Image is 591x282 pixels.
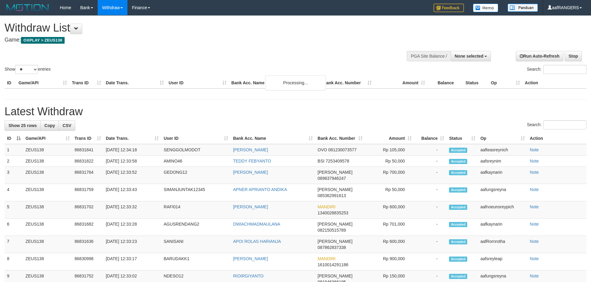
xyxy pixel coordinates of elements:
[23,253,72,270] td: ZEUS138
[414,184,447,201] td: -
[530,274,539,278] a: Note
[103,167,161,184] td: [DATE] 12:33:52
[103,236,161,253] td: [DATE] 12:33:23
[318,204,336,209] span: MANDIRI
[161,236,231,253] td: SANISANI
[265,75,326,90] div: Processing...
[161,184,231,201] td: SIMANJUNTAK12345
[365,167,414,184] td: Rp 700,000
[407,51,451,61] div: PGA Site Balance /
[414,253,447,270] td: -
[161,144,231,156] td: SENGGOLMODOT
[69,77,103,89] th: Trans ID
[5,120,41,131] a: Show 25 rows
[23,236,72,253] td: ZEUS138
[318,193,346,198] span: Copy 085362991613 to clipboard
[321,77,374,89] th: Bank Acc. Number
[103,133,161,144] th: Date Trans.: activate to sort column ascending
[318,222,353,227] span: [PERSON_NAME]
[5,184,23,201] td: 4
[530,204,539,209] a: Note
[40,120,59,131] a: Copy
[527,65,586,74] label: Search:
[5,106,586,118] h1: Latest Withdraw
[318,262,348,267] span: Copy 1610014291186 to clipboard
[318,176,346,181] span: Copy 089637946247 to clipboard
[233,239,281,244] a: APOI ROLAS HARIANJA
[449,222,467,227] span: Accepted
[103,219,161,236] td: [DATE] 12:33:28
[5,144,23,156] td: 1
[318,245,346,250] span: Copy 087862837338 to clipboard
[414,167,447,184] td: -
[5,3,51,12] img: MOTION_logo.png
[233,187,287,192] a: APNER APRIANTO ANDIKA
[318,274,353,278] span: [PERSON_NAME]
[233,147,268,152] a: [PERSON_NAME]
[478,236,527,253] td: aafRornrotha
[72,144,103,156] td: 86831841
[565,51,582,61] a: Stop
[374,77,427,89] th: Amount
[5,167,23,184] td: 3
[161,156,231,167] td: AMINO46
[543,120,586,129] input: Search:
[62,123,71,128] span: CSV
[233,274,264,278] a: RIOIRGIYANTO
[5,77,16,89] th: ID
[449,274,467,279] span: Accepted
[72,219,103,236] td: 86831682
[449,239,467,244] span: Accepted
[103,77,166,89] th: Date Trans.
[161,133,231,144] th: User ID: activate to sort column ascending
[414,219,447,236] td: -
[5,219,23,236] td: 6
[414,156,447,167] td: -
[23,156,72,167] td: ZEUS138
[530,239,539,244] a: Note
[23,144,72,156] td: ZEUS138
[365,236,414,253] td: Rp 600,000
[365,144,414,156] td: Rp 105,000
[72,253,103,270] td: 86830998
[318,239,353,244] span: [PERSON_NAME]
[365,201,414,219] td: Rp 600,000
[478,253,527,270] td: aafsreyleap
[478,167,527,184] td: aafkaynarin
[365,253,414,270] td: Rp 900,000
[161,201,231,219] td: RAFI014
[318,187,353,192] span: [PERSON_NAME]
[427,77,463,89] th: Balance
[161,167,231,184] td: GEDONG12
[315,133,365,144] th: Bank Acc. Number: activate to sort column ascending
[449,148,467,153] span: Accepted
[23,133,72,144] th: Game/API: activate to sort column ascending
[231,133,315,144] th: Bank Acc. Name: activate to sort column ascending
[478,133,527,144] th: Op: activate to sort column ascending
[530,222,539,227] a: Note
[23,219,72,236] td: ZEUS138
[326,159,349,163] span: Copy 7253409578 to clipboard
[451,51,491,61] button: None selected
[103,184,161,201] td: [DATE] 12:33:43
[365,156,414,167] td: Rp 50,000
[530,159,539,163] a: Note
[5,37,388,43] h4: Game:
[161,253,231,270] td: BARUDAKK1
[103,201,161,219] td: [DATE] 12:33:32
[233,256,268,261] a: [PERSON_NAME]
[434,4,464,12] img: Feedback.jpg
[318,228,346,233] span: Copy 082150515789 to clipboard
[72,201,103,219] td: 86831702
[449,159,467,164] span: Accepted
[414,236,447,253] td: -
[5,22,388,34] h1: Withdraw List
[15,65,38,74] select: Showentries
[72,236,103,253] td: 86831636
[543,65,586,74] input: Search:
[233,170,268,175] a: [PERSON_NAME]
[449,205,467,210] span: Accepted
[5,156,23,167] td: 2
[447,133,478,144] th: Status: activate to sort column ascending
[463,77,488,89] th: Status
